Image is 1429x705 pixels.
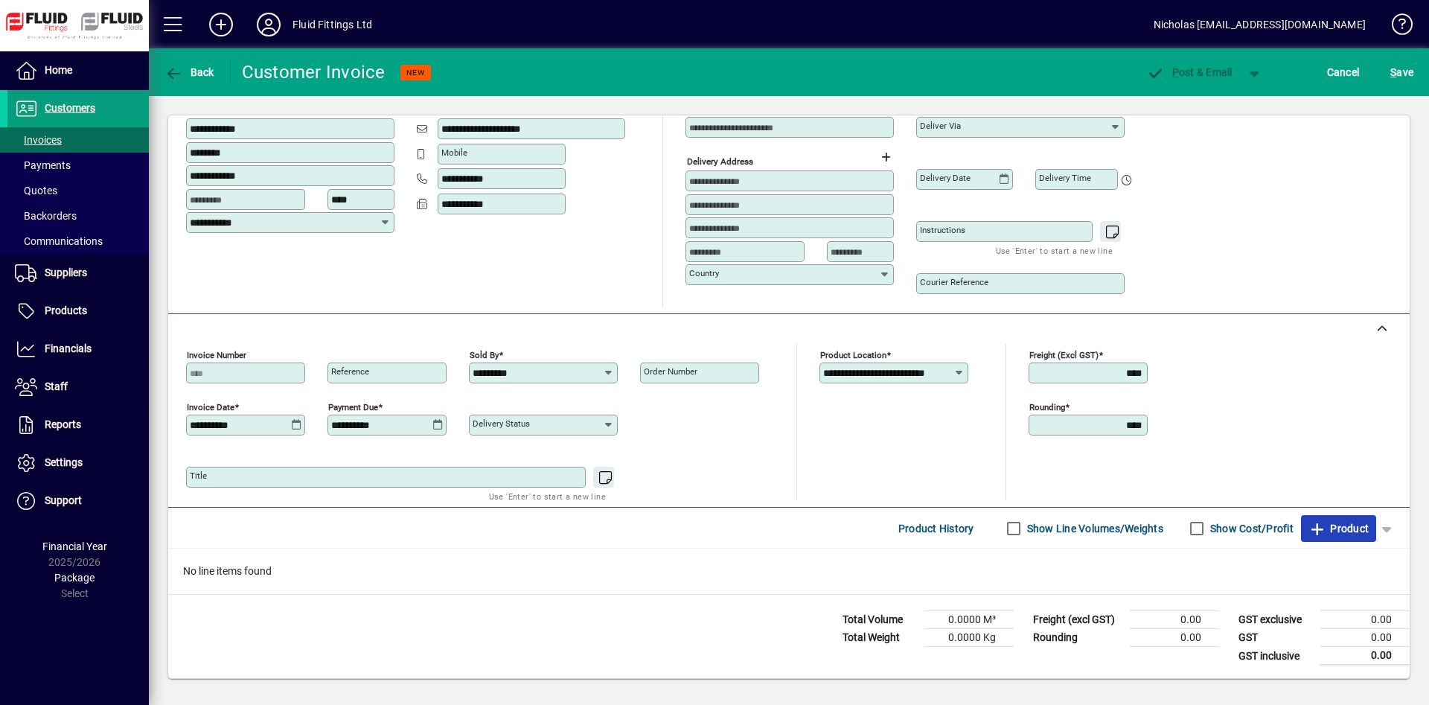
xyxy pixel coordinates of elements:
[328,402,378,412] mat-label: Payment due
[924,629,1014,647] td: 0.0000 Kg
[920,225,965,235] mat-label: Instructions
[441,147,467,158] mat-label: Mobile
[164,66,214,78] span: Back
[7,482,149,520] a: Support
[920,277,988,287] mat-label: Courier Reference
[1301,515,1376,542] button: Product
[1231,629,1320,647] td: GST
[7,229,149,254] a: Communications
[1026,611,1130,629] td: Freight (excl GST)
[924,611,1014,629] td: 0.0000 M³
[835,629,924,647] td: Total Weight
[874,145,898,169] button: Choose address
[1024,521,1163,536] label: Show Line Volumes/Weights
[15,134,62,146] span: Invoices
[197,11,245,38] button: Add
[7,255,149,292] a: Suppliers
[331,366,369,377] mat-label: Reference
[489,488,606,505] mat-hint: Use 'Enter' to start a new line
[7,52,149,89] a: Home
[1146,66,1233,78] span: ost & Email
[1320,629,1410,647] td: 0.00
[42,540,107,552] span: Financial Year
[7,178,149,203] a: Quotes
[15,210,77,222] span: Backorders
[470,350,499,360] mat-label: Sold by
[1231,611,1320,629] td: GST exclusive
[1231,647,1320,666] td: GST inclusive
[892,515,980,542] button: Product History
[7,153,149,178] a: Payments
[473,418,530,429] mat-label: Delivery status
[351,92,374,116] a: View on map
[1381,3,1410,51] a: Knowledge Base
[190,470,207,481] mat-label: Title
[7,127,149,153] a: Invoices
[15,235,103,247] span: Communications
[1130,611,1219,629] td: 0.00
[374,93,398,117] button: Copy to Delivery address
[1327,60,1360,84] span: Cancel
[1320,611,1410,629] td: 0.00
[242,60,386,84] div: Customer Invoice
[1029,350,1099,360] mat-label: Freight (excl GST)
[689,268,719,278] mat-label: Country
[45,380,68,392] span: Staff
[187,350,246,360] mat-label: Invoice number
[1139,59,1240,86] button: Post & Email
[187,402,234,412] mat-label: Invoice date
[1154,13,1366,36] div: Nicholas [EMAIL_ADDRESS][DOMAIN_NAME]
[1029,402,1065,412] mat-label: Rounding
[15,159,71,171] span: Payments
[7,293,149,330] a: Products
[920,121,961,131] mat-label: Deliver via
[898,517,974,540] span: Product History
[1387,59,1417,86] button: Save
[7,444,149,482] a: Settings
[1130,629,1219,647] td: 0.00
[45,494,82,506] span: Support
[1320,647,1410,666] td: 0.00
[1390,66,1396,78] span: S
[1039,173,1091,183] mat-label: Delivery time
[7,406,149,444] a: Reports
[45,102,95,114] span: Customers
[168,549,1410,594] div: No line items found
[920,173,971,183] mat-label: Delivery date
[7,331,149,368] a: Financials
[820,350,886,360] mat-label: Product location
[45,342,92,354] span: Financials
[996,242,1113,259] mat-hint: Use 'Enter' to start a new line
[7,369,149,406] a: Staff
[45,418,81,430] span: Reports
[245,11,292,38] button: Profile
[15,185,57,197] span: Quotes
[161,59,218,86] button: Back
[45,456,83,468] span: Settings
[1207,521,1294,536] label: Show Cost/Profit
[45,267,87,278] span: Suppliers
[1308,517,1369,540] span: Product
[406,68,425,77] span: NEW
[7,203,149,229] a: Backorders
[45,64,72,76] span: Home
[1026,629,1130,647] td: Rounding
[45,304,87,316] span: Products
[149,59,231,86] app-page-header-button: Back
[1323,59,1364,86] button: Cancel
[292,13,372,36] div: Fluid Fittings Ltd
[1390,60,1413,84] span: ave
[835,611,924,629] td: Total Volume
[54,572,95,584] span: Package
[1172,66,1179,78] span: P
[644,366,697,377] mat-label: Order number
